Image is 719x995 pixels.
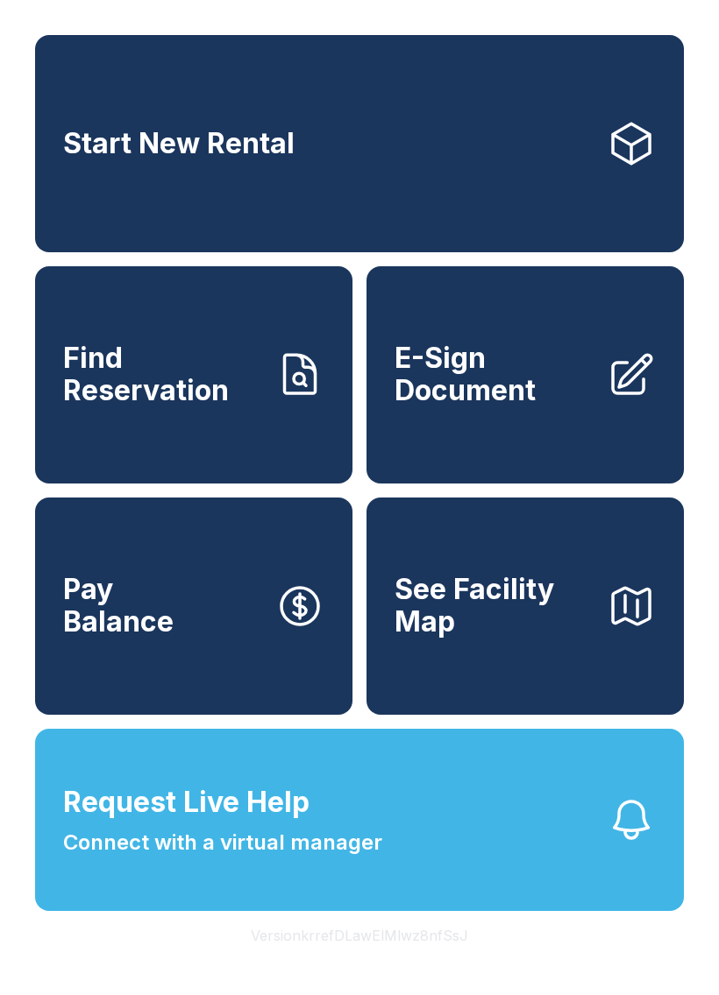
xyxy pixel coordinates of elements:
span: E-Sign Document [395,342,593,406]
button: See Facility Map [367,497,684,715]
a: Start New Rental [35,35,684,252]
button: VersionkrrefDLawElMlwz8nfSsJ [237,911,482,960]
a: E-Sign Document [367,266,684,483]
span: Pay Balance [63,574,174,638]
span: Start New Rental [63,128,295,160]
span: Find Reservation [63,342,261,406]
span: See Facility Map [395,574,593,638]
span: Request Live Help [63,781,310,823]
button: Request Live HelpConnect with a virtual manager [35,729,684,911]
a: Find Reservation [35,266,352,483]
span: Connect with a virtual manager [63,827,382,858]
button: PayBalance [35,497,352,715]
